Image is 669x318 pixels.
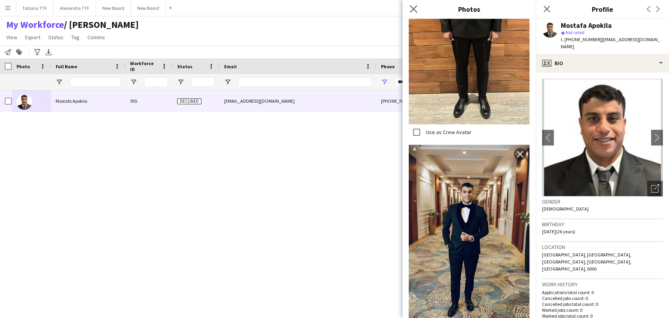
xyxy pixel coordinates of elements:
[542,289,663,295] p: Applications total count: 0
[238,77,372,87] input: Email Filter Input
[84,32,108,42] a: Comms
[219,90,376,112] div: [EMAIL_ADDRESS][DOMAIN_NAME]
[177,98,201,104] span: Declined
[144,77,168,87] input: Workforce ID Filter Input
[542,206,589,212] span: [DEMOGRAPHIC_DATA]
[45,32,67,42] a: Status
[25,34,40,41] span: Export
[68,32,83,42] a: Tag
[56,98,87,104] span: Mostafa Apokila
[561,36,602,42] span: t. [PHONE_NUMBER]
[224,64,237,69] span: Email
[125,90,172,112] div: 955
[542,79,663,196] img: Crew avatar or photo
[177,78,184,85] button: Open Filter Menu
[561,36,660,49] span: | [EMAIL_ADDRESS][DOMAIN_NAME]
[16,0,54,16] button: Tatiana TTF
[542,229,575,234] span: [DATE] (26 years)
[64,19,139,31] span: TATIANA
[56,78,63,85] button: Open Filter Menu
[16,64,30,69] span: Photo
[130,78,137,85] button: Open Filter Menu
[224,78,231,85] button: Open Filter Menu
[647,181,663,196] div: Open photos pop-in
[542,198,663,205] h3: Gender
[424,129,471,136] label: Use as Crew Avatar
[402,4,536,14] h3: Photos
[54,0,96,16] button: Alexandra TTF
[561,22,612,29] div: Mostafa Apokila
[381,64,395,69] span: Phone
[177,64,192,69] span: Status
[22,32,44,42] a: Export
[542,221,663,228] h3: Birthday
[71,34,80,41] span: Tag
[542,301,663,307] p: Cancelled jobs total count: 0
[16,94,32,110] img: Mostafa Apokila
[33,47,42,57] app-action-btn: Advanced filters
[542,295,663,301] p: Cancelled jobs count: 0
[536,54,669,73] div: Bio
[376,90,477,112] div: [PHONE_NUMBER]
[44,47,53,57] app-action-btn: Export XLSX
[536,4,669,14] h3: Profile
[48,34,63,41] span: Status
[6,19,64,31] a: My Workforce
[3,47,13,57] app-action-btn: Notify workforce
[130,60,158,72] span: Workforce ID
[6,34,17,41] span: View
[395,77,472,87] input: Phone Filter Input
[96,0,131,16] button: New Board
[15,47,24,57] app-action-btn: Add to tag
[542,307,663,313] p: Worked jobs count: 0
[542,252,631,272] span: [GEOGRAPHIC_DATA], [GEOGRAPHIC_DATA], [GEOGRAPHIC_DATA], [GEOGRAPHIC_DATA], [GEOGRAPHIC_DATA], 0000
[191,77,215,87] input: Status Filter Input
[87,34,105,41] span: Comms
[542,243,663,251] h3: Location
[70,77,121,87] input: Full Name Filter Input
[542,281,663,288] h3: Work history
[3,32,20,42] a: View
[566,29,584,35] span: Not rated
[131,0,166,16] button: New Board
[56,64,77,69] span: Full Name
[381,78,388,85] button: Open Filter Menu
